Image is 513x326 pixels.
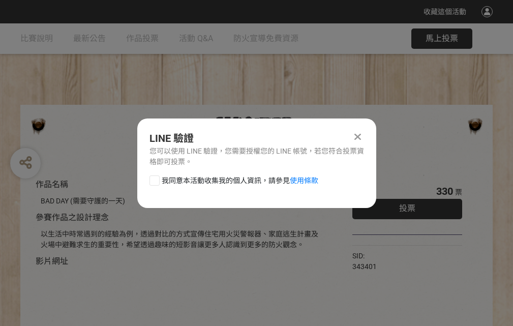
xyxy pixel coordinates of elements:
span: 票 [455,188,462,196]
span: 影片網址 [36,256,68,266]
span: 收藏這個活動 [424,8,466,16]
span: 330 [436,185,453,197]
a: 活動 Q&A [179,23,213,54]
a: 最新公告 [73,23,106,54]
span: 最新公告 [73,34,106,43]
div: LINE 驗證 [149,131,364,146]
button: 馬上投票 [411,28,472,49]
span: 投票 [399,203,415,213]
span: 防火宣導免費資源 [233,34,298,43]
iframe: Facebook Share [379,251,430,261]
span: 比賽說明 [20,34,53,43]
a: 使用條款 [290,176,318,185]
span: 馬上投票 [426,34,458,43]
div: BAD DAY (需要守護的一天) [41,196,322,206]
span: 活動 Q&A [179,34,213,43]
span: 我同意本活動收集我的個人資訊，請參見 [162,175,318,186]
a: 比賽說明 [20,23,53,54]
span: SID: 343401 [352,252,377,271]
a: 防火宣導免費資源 [233,23,298,54]
div: 您可以使用 LINE 驗證，您需要授權您的 LINE 帳號，若您符合投票資格即可投票。 [149,146,364,167]
div: 以生活中時常遇到的經驗為例，透過對比的方式宣傳住宅用火災警報器、家庭逃生計畫及火場中避難求生的重要性，希望透過趣味的短影音讓更多人認識到更多的防火觀念。 [41,229,322,250]
a: 作品投票 [126,23,159,54]
span: 參賽作品之設計理念 [36,213,109,222]
span: 作品投票 [126,34,159,43]
span: 作品名稱 [36,180,68,189]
